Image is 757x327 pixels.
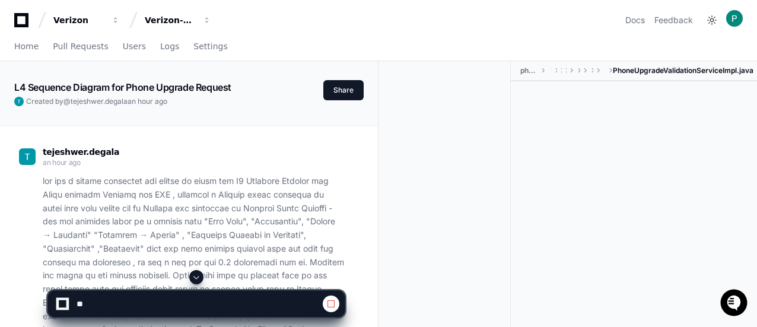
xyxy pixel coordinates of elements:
[719,288,751,320] iframe: Open customer support
[145,14,196,26] div: Verizon-Clarify-Order-Management
[26,97,167,106] span: Created by
[140,9,216,31] button: Verizon-Clarify-Order-Management
[12,12,36,36] img: PlayerZero
[160,33,179,61] a: Logs
[193,43,227,50] span: Settings
[53,33,108,61] a: Pull Requests
[84,124,144,134] a: Powered byPylon
[14,81,231,93] app-text-character-animate: L4 Sequence Diagram for Phone Upgrade Request
[63,97,71,106] span: @
[202,92,216,106] button: Start new chat
[43,158,81,167] span: an hour ago
[654,14,693,26] button: Feedback
[323,80,364,100] button: Share
[19,148,36,165] img: ACg8ocL-P3SnoSMinE6cJ4KuvimZdrZkjavFcOgZl8SznIp-YIbKyw=s96-c
[160,43,179,50] span: Logs
[123,43,146,50] span: Users
[14,33,39,61] a: Home
[118,125,144,134] span: Pylon
[40,100,155,110] div: We're offline, we'll be back soon
[53,43,108,50] span: Pull Requests
[613,66,753,75] span: PhoneUpgradeValidationServiceImpl.java
[625,14,645,26] a: Docs
[14,43,39,50] span: Home
[71,97,128,106] span: tejeshwer.degala
[14,97,24,106] img: ACg8ocL-P3SnoSMinE6cJ4KuvimZdrZkjavFcOgZl8SznIp-YIbKyw=s96-c
[520,66,537,75] span: phone-upgrade-order-validation-tbv
[123,33,146,61] a: Users
[40,88,195,100] div: Start new chat
[128,97,167,106] span: an hour ago
[43,147,119,157] span: tejeshwer.degala
[193,33,227,61] a: Settings
[726,10,743,27] img: ACg8ocLL3vXvdba5S5V7nChXuiKYjYAj5GQFF3QGVBb6etwgLiZA=s96-c
[12,47,216,66] div: Welcome
[49,9,125,31] button: Verizon
[12,88,33,110] img: 1736555170064-99ba0984-63c1-480f-8ee9-699278ef63ed
[53,14,104,26] div: Verizon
